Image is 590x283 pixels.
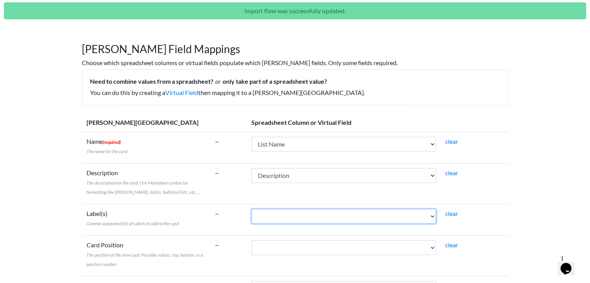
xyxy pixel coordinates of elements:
td: ← [210,163,247,204]
label: Description [87,168,205,196]
label: Label(s) [87,209,179,228]
label: Card Position [87,240,205,268]
td: ← [210,235,247,276]
td: ← [210,204,247,235]
a: Virtual Field [165,89,198,96]
iframe: chat widget [557,252,582,275]
span: Comma-separated list of Labels to add to the card [87,221,179,226]
p: You can do this by creating a then mapping it to a [PERSON_NAME][GEOGRAPHIC_DATA]. [90,88,500,97]
a: clear [445,241,458,248]
a: clear [445,138,458,145]
h6: Choose which spreadsheet columns or virtual fields populate which [PERSON_NAME] fields. Only some... [82,59,509,66]
span: The description for the card. Use Markdown syntax for formatting like [PERSON_NAME], italics, bul... [87,180,200,195]
span: (required) [102,139,121,145]
h1: [PERSON_NAME] Field Mappings [82,35,509,56]
th: [PERSON_NAME][GEOGRAPHIC_DATA] [82,113,210,132]
i: or [213,78,223,85]
span: The position of the new card. Possible values: top, bottom, or a positive number [87,252,203,267]
td: ← [210,132,247,163]
span: The name for the card [87,148,127,154]
th: Spreadsheet Column or Virtual Field [247,113,508,132]
p: Import flow was successfully updated. [4,2,586,19]
a: clear [445,169,458,176]
h5: Need to combine values from a spreadsheet? only take part of a spreadsheet value? [90,78,500,85]
a: clear [445,210,458,217]
label: Name [87,137,127,155]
